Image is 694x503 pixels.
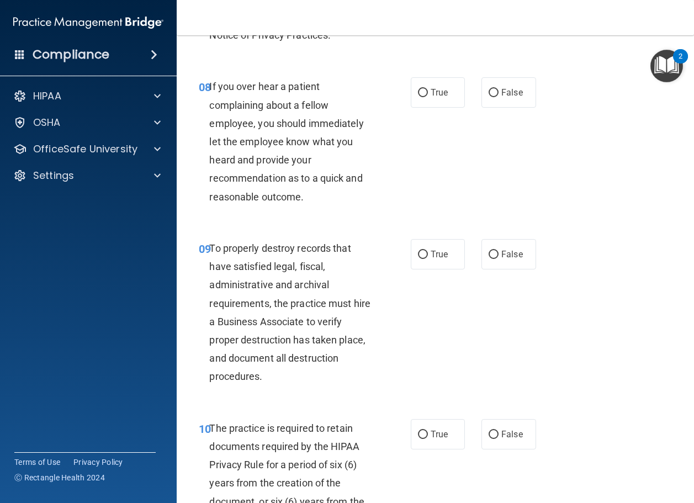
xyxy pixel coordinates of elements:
[14,457,60,468] a: Terms of Use
[33,142,137,156] p: OfficeSafe University
[33,89,61,103] p: HIPAA
[431,429,448,440] span: True
[501,87,523,98] span: False
[13,169,161,182] a: Settings
[418,251,428,259] input: True
[13,142,161,156] a: OfficeSafe University
[431,87,448,98] span: True
[209,81,363,202] span: If you over hear a patient complaining about a fellow employee, you should immediately let the em...
[199,81,211,94] span: 08
[13,12,163,34] img: PMB logo
[431,249,448,260] span: True
[209,242,370,383] span: To properly destroy records that have satisfied legal, fiscal, administrative and archival requir...
[650,50,683,82] button: Open Resource Center, 2 new notifications
[489,89,499,97] input: False
[418,431,428,439] input: True
[199,422,211,436] span: 10
[501,249,523,260] span: False
[73,457,123,468] a: Privacy Policy
[13,89,161,103] a: HIPAA
[199,242,211,256] span: 09
[418,89,428,97] input: True
[33,47,109,62] h4: Compliance
[14,472,105,483] span: Ⓒ Rectangle Health 2024
[13,116,161,129] a: OSHA
[501,429,523,440] span: False
[489,251,499,259] input: False
[33,169,74,182] p: Settings
[679,56,682,71] div: 2
[33,116,61,129] p: OSHA
[489,431,499,439] input: False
